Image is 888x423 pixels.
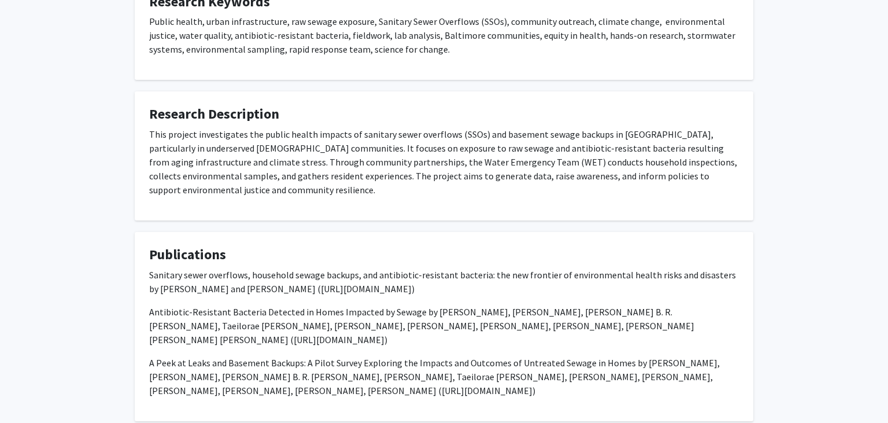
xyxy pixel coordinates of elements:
p: Public health, urban infrastructure, raw sewage exposure, Sanitary Sewer Overflows (SSOs), commun... [149,14,739,56]
iframe: Chat [9,371,49,414]
h4: Publications [149,247,739,263]
p: Antibiotic-Resistant Bacteria Detected in Homes Impacted by Sewage by [PERSON_NAME], [PERSON_NAME... [149,305,739,347]
p: A Peek at Leaks and Basement Backups: A Pilot Survey Exploring the Impacts and Outcomes of Untrea... [149,356,739,398]
p: Sanitary sewer overflows, household sewage backups, and antibiotic-resistant bacteria: the new fr... [149,268,739,296]
p: This project investigates the public health impacts of sanitary sewer overflows (SSOs) and baseme... [149,127,739,197]
h4: Research Description [149,106,739,123]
